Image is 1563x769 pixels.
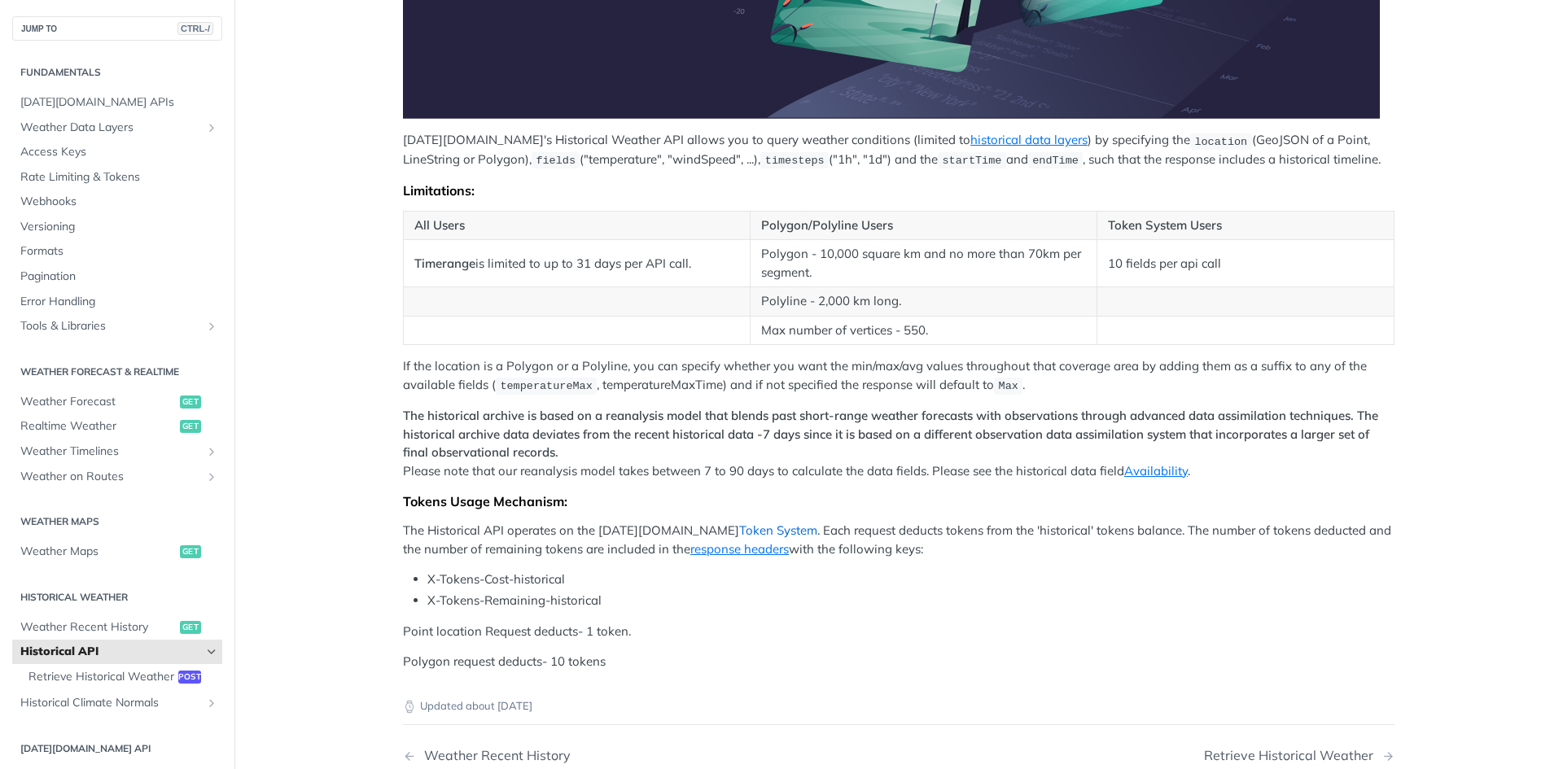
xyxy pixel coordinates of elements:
[180,395,201,409] span: get
[750,240,1097,287] td: Polygon - 10,000 square km and no more than 70km per segment.
[404,211,751,240] th: All Users
[1204,748,1394,763] a: Next Page: Retrieve Historical Weather
[427,592,1394,610] li: X-Tokens-Remaining-historical
[20,695,201,711] span: Historical Climate Normals
[403,131,1394,169] p: [DATE][DOMAIN_NAME]'s Historical Weather API allows you to query weather conditions (limited to )...
[750,287,1097,317] td: Polyline - 2,000 km long.
[12,390,222,414] a: Weather Forecastget
[12,215,222,239] a: Versioning
[1204,748,1381,763] div: Retrieve Historical Weather
[12,365,222,379] h2: Weather Forecast & realtime
[403,698,1394,714] p: Updated about [DATE]
[403,653,1394,671] p: Polygon request deducts- 10 tokens
[12,239,222,264] a: Formats
[416,748,571,763] div: Weather Recent History
[205,445,218,458] button: Show subpages for Weather Timelines
[1194,135,1247,147] span: location
[739,522,817,538] a: Token System
[12,65,222,80] h2: Fundamentals
[12,741,222,756] h2: [DATE][DOMAIN_NAME] API
[20,394,176,410] span: Weather Forecast
[205,697,218,710] button: Show subpages for Historical Climate Normals
[12,264,222,289] a: Pagination
[765,155,825,167] span: timesteps
[404,240,751,287] td: is limited to up to 31 days per API call.
[403,182,1394,199] div: Limitations:
[1097,211,1394,240] th: Token System Users
[403,407,1394,480] p: Please note that our reanalysis model takes between 7 to 90 days to calculate the data fields. Pl...
[942,155,1001,167] span: startTime
[12,140,222,164] a: Access Keys
[205,470,218,483] button: Show subpages for Weather on Routes
[20,169,218,186] span: Rate Limiting & Tokens
[177,22,213,35] span: CTRL-/
[500,380,592,392] span: temperatureMax
[180,621,201,634] span: get
[180,420,201,433] span: get
[20,194,218,210] span: Webhooks
[20,269,218,285] span: Pagination
[427,570,1394,589] li: X-Tokens-Cost-historical
[205,121,218,134] button: Show subpages for Weather Data Layers
[970,132,1088,147] a: historical data layers
[205,645,218,658] button: Hide subpages for Historical API
[205,320,218,333] button: Show subpages for Tools & Libraries
[20,120,201,136] span: Weather Data Layers
[12,414,222,439] a: Realtime Weatherget
[1124,463,1188,478] a: Availability
[20,469,201,485] span: Weather on Routes
[690,541,789,557] a: response headers
[12,590,222,605] h2: Historical Weather
[20,644,201,660] span: Historical API
[20,294,218,310] span: Error Handling
[750,211,1097,240] th: Polygon/Polyline Users
[12,314,222,339] a: Tools & LibrariesShow subpages for Tools & Libraries
[20,418,176,435] span: Realtime Weather
[12,16,222,41] button: JUMP TOCTRL-/
[12,290,222,314] a: Error Handling
[403,748,828,763] a: Previous Page: Weather Recent History
[20,219,218,235] span: Versioning
[12,514,222,529] h2: Weather Maps
[180,545,201,558] span: get
[12,691,222,715] a: Historical Climate NormalsShow subpages for Historical Climate Normals
[12,165,222,190] a: Rate Limiting & Tokens
[12,116,222,140] a: Weather Data LayersShow subpages for Weather Data Layers
[536,155,576,167] span: fields
[403,493,1394,509] div: Tokens Usage Mechanism:
[750,316,1097,345] td: Max number of vertices - 550.
[414,256,475,271] strong: Timerange
[12,465,222,489] a: Weather on RoutesShow subpages for Weather on Routes
[20,544,176,560] span: Weather Maps
[403,623,1394,641] p: Point location Request deducts- 1 token.
[12,615,222,640] a: Weather Recent Historyget
[20,94,218,111] span: [DATE][DOMAIN_NAME] APIs
[20,144,218,160] span: Access Keys
[12,439,222,464] a: Weather TimelinesShow subpages for Weather Timelines
[12,640,222,664] a: Historical APIHide subpages for Historical API
[403,408,1378,460] strong: The historical archive is based on a reanalysis model that blends past short-range weather foreca...
[999,380,1018,392] span: Max
[403,522,1394,558] p: The Historical API operates on the [DATE][DOMAIN_NAME] . Each request deducts tokens from the 'hi...
[12,190,222,214] a: Webhooks
[1032,155,1079,167] span: endTime
[1097,240,1394,287] td: 10 fields per api call
[178,671,201,684] span: post
[20,665,222,689] a: Retrieve Historical Weatherpost
[403,357,1394,395] p: If the location is a Polygon or a Polyline, you can specify whether you want the min/max/avg valu...
[20,443,201,460] span: Weather Timelines
[20,619,176,636] span: Weather Recent History
[20,318,201,334] span: Tools & Libraries
[28,669,174,685] span: Retrieve Historical Weather
[12,90,222,115] a: [DATE][DOMAIN_NAME] APIs
[12,540,222,564] a: Weather Mapsget
[20,243,218,260] span: Formats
